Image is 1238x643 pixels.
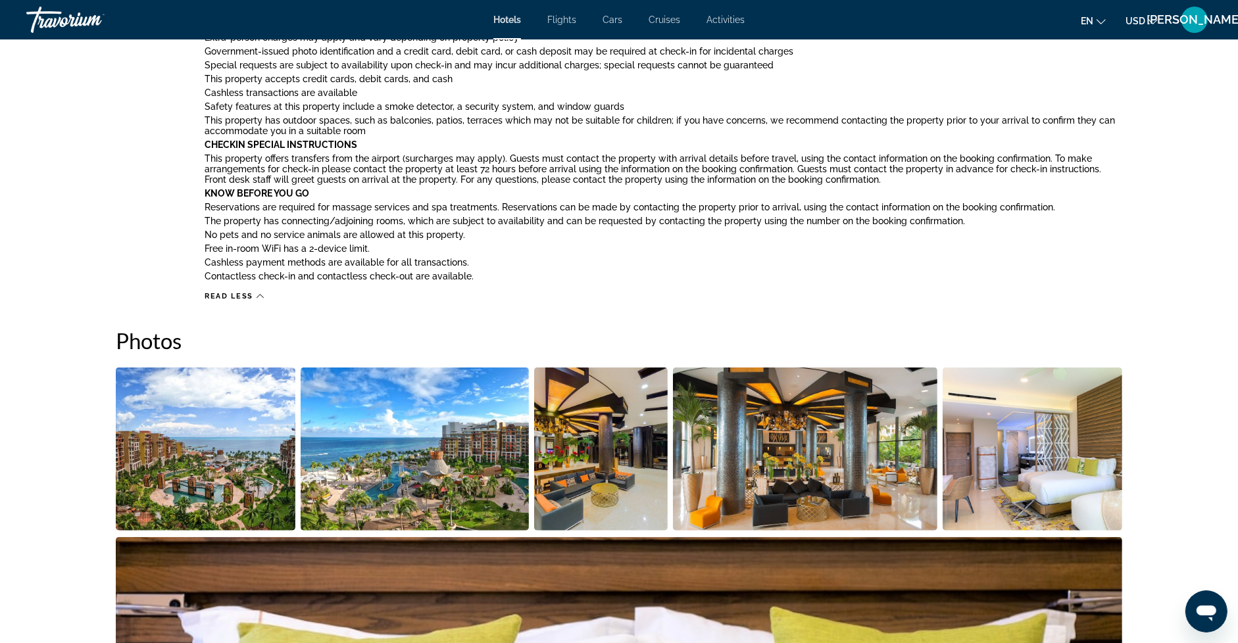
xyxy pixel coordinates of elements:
span: Read less [205,292,253,300]
a: Cruises [649,14,680,25]
p: This property accepts credit cards, debit cards, and cash [205,74,1122,84]
p: Safety features at this property include a smoke detector, a security system, and window guards [205,101,1122,112]
p: This property has outdoor spaces, such as balconies, patios, terraces which may not be suitable f... [205,115,1122,136]
button: Change language [1081,11,1106,30]
iframe: Button to launch messaging window [1185,590,1227,632]
a: Hotels [493,14,521,25]
a: Flights [547,14,576,25]
p: Contactless check-in and contactless check-out are available. [205,271,1122,281]
a: Travorium [26,3,158,37]
b: Know Before You Go [205,188,309,199]
button: Open full-screen image slider [301,367,530,531]
button: Open full-screen image slider [534,367,668,531]
h2: Photos [116,327,1122,354]
button: User Menu [1177,6,1212,34]
button: Open full-screen image slider [943,367,1122,531]
p: Cashless payment methods are available for all transactions. [205,257,1122,268]
p: Reservations are required for massage services and spa treatments. Reservations can be made by co... [205,202,1122,212]
span: USD [1126,16,1145,26]
a: Activities [706,14,745,25]
b: Checkin Special Instructions [205,139,357,150]
p: No pets and no service animals are allowed at this property. [205,229,1122,240]
p: Free in-room WiFi has a 2-device limit. [205,243,1122,254]
p: Government-issued photo identification and a credit card, debit card, or cash deposit may be requ... [205,46,1122,57]
button: Open full-screen image slider [116,367,295,531]
p: The property has connecting/adjoining rooms, which are subject to availability and can be request... [205,216,1122,226]
button: Open full-screen image slider [673,367,938,531]
p: This property offers transfers from the airport (surcharges may apply). Guests must contact the p... [205,153,1122,185]
a: Cars [603,14,622,25]
p: Special requests are subject to availability upon check-in and may incur additional charges; spec... [205,60,1122,70]
span: en [1081,16,1093,26]
button: Read less [205,291,264,301]
button: Change currency [1126,11,1158,30]
p: Cashless transactions are available [205,87,1122,98]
